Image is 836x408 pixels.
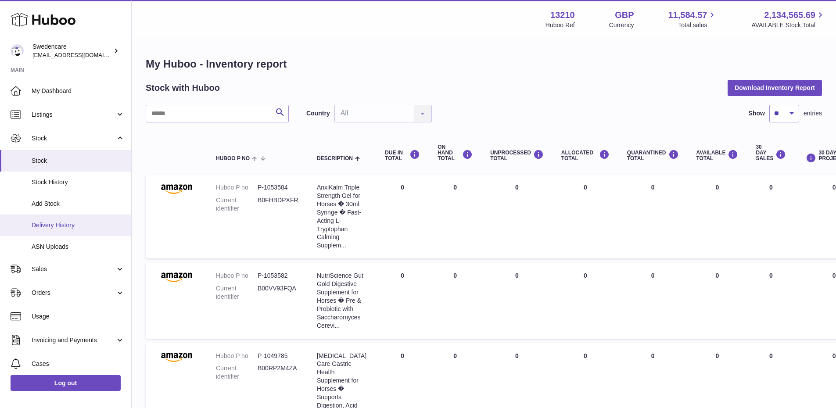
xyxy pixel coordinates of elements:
[216,364,258,381] dt: Current identifier
[258,352,299,360] dd: P-1049785
[609,21,634,29] div: Currency
[678,21,717,29] span: Total sales
[481,175,553,258] td: 0
[32,200,125,208] span: Add Stock
[32,87,125,95] span: My Dashboard
[317,183,367,250] div: AnxiKalm Triple Strength Gel for Horses � 30ml Syringe � Fast-Acting L-Tryptophan Calming Supplem...
[154,183,198,194] img: product image
[553,175,618,258] td: 0
[429,263,481,338] td: 0
[258,196,299,213] dd: B0FHBDPXFR
[696,150,739,161] div: AVAILABLE Total
[216,196,258,213] dt: Current identifier
[688,263,747,338] td: 0
[553,263,618,338] td: 0
[258,272,299,280] dd: P-1053582
[627,150,679,161] div: QUARANTINED Total
[651,272,655,279] span: 0
[747,263,795,338] td: 0
[32,336,115,344] span: Invoicing and Payments
[306,109,330,118] label: Country
[216,352,258,360] dt: Huboo P no
[32,312,125,321] span: Usage
[32,289,115,297] span: Orders
[32,111,115,119] span: Listings
[764,9,815,21] span: 2,134,565.69
[32,51,129,58] span: [EMAIL_ADDRESS][DOMAIN_NAME]
[32,134,115,143] span: Stock
[154,272,198,282] img: product image
[651,184,655,191] span: 0
[32,360,125,368] span: Cases
[561,150,610,161] div: ALLOCATED Total
[385,150,420,161] div: DUE IN TOTAL
[550,9,575,21] strong: 13210
[32,157,125,165] span: Stock
[32,265,115,273] span: Sales
[11,375,121,391] a: Log out
[154,352,198,362] img: product image
[258,364,299,381] dd: B00RP2M4ZA
[728,80,822,96] button: Download Inventory Report
[668,9,707,21] span: 11,584.57
[216,272,258,280] dt: Huboo P no
[317,272,367,329] div: NutriScience Gut Gold Digestive Supplement for Horses � Pre & Probiotic with Saccharomyces Cerevi...
[376,175,429,258] td: 0
[756,144,786,162] div: 30 DAY SALES
[376,263,429,338] td: 0
[317,156,353,161] span: Description
[481,263,553,338] td: 0
[32,243,125,251] span: ASN Uploads
[258,183,299,192] dd: P-1053584
[429,175,481,258] td: 0
[32,43,111,59] div: Swedencare
[438,144,473,162] div: ON HAND Total
[615,9,634,21] strong: GBP
[545,21,575,29] div: Huboo Ref
[146,57,822,71] h1: My Huboo - Inventory report
[804,109,822,118] span: entries
[490,150,544,161] div: UNPROCESSED Total
[146,82,220,94] h2: Stock with Huboo
[32,221,125,229] span: Delivery History
[651,352,655,359] span: 0
[258,284,299,301] dd: B00VV93FQA
[216,183,258,192] dt: Huboo P no
[216,284,258,301] dt: Current identifier
[751,9,825,29] a: 2,134,565.69 AVAILABLE Stock Total
[32,178,125,186] span: Stock History
[668,9,717,29] a: 11,584.57 Total sales
[688,175,747,258] td: 0
[216,156,250,161] span: Huboo P no
[749,109,765,118] label: Show
[751,21,825,29] span: AVAILABLE Stock Total
[747,175,795,258] td: 0
[11,44,24,57] img: internalAdmin-13210@internal.huboo.com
